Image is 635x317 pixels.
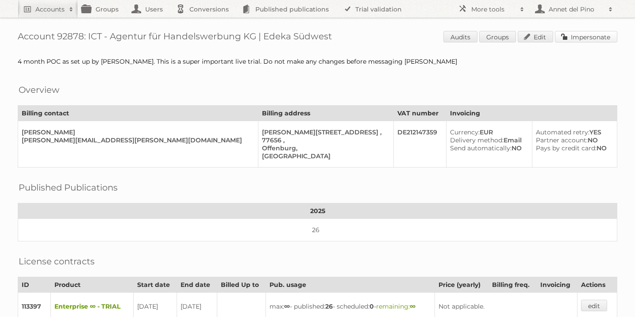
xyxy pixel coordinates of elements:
[518,31,553,42] a: Edit
[19,83,59,96] h2: Overview
[537,277,577,293] th: Invoicing
[369,302,374,310] strong: 0
[18,203,617,219] th: 2025
[546,5,604,14] h2: Annet del Pino
[177,277,217,293] th: End date
[581,300,607,311] a: edit
[450,144,525,152] div: NO
[536,144,597,152] span: Pays by credit card:
[262,144,386,152] div: Offenburg,
[18,106,258,121] th: Billing contact
[22,136,251,144] div: [PERSON_NAME][EMAIL_ADDRESS][PERSON_NAME][DOMAIN_NAME]
[258,106,393,121] th: Billing address
[376,302,416,310] span: remaining:
[393,106,446,121] th: VAT number
[19,255,95,268] h2: License contracts
[536,128,610,136] div: YES
[18,57,617,65] div: 4 month POC as set up by [PERSON_NAME]. This is a super important live trial. Do not make any cha...
[262,128,386,136] div: [PERSON_NAME][STREET_ADDRESS] ,
[536,136,588,144] span: Partner account:
[536,136,610,144] div: NO
[18,219,617,241] td: 26
[577,277,617,293] th: Actions
[35,5,65,14] h2: Accounts
[262,152,386,160] div: [GEOGRAPHIC_DATA]
[134,277,177,293] th: Start date
[22,128,251,136] div: [PERSON_NAME]
[18,277,51,293] th: ID
[471,5,516,14] h2: More tools
[410,302,416,310] strong: ∞
[446,106,617,121] th: Invoicing
[536,144,610,152] div: NO
[51,277,134,293] th: Product
[435,277,488,293] th: Price (yearly)
[450,128,480,136] span: Currency:
[443,31,477,42] a: Audits
[555,31,617,42] a: Impersonate
[450,128,525,136] div: EUR
[284,302,290,310] strong: ∞
[18,31,617,44] h1: Account 92878: ICT - Agentur für Handelswerbung KG | Edeka Südwest
[217,277,266,293] th: Billed Up to
[262,136,386,144] div: 77656 ,
[479,31,516,42] a: Groups
[19,181,118,194] h2: Published Publications
[450,136,504,144] span: Delivery method:
[536,128,589,136] span: Automated retry:
[266,277,435,293] th: Pub. usage
[450,136,525,144] div: Email
[450,144,512,152] span: Send automatically:
[325,302,333,310] strong: 26
[393,121,446,168] td: DE212147359
[488,277,537,293] th: Billing freq.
